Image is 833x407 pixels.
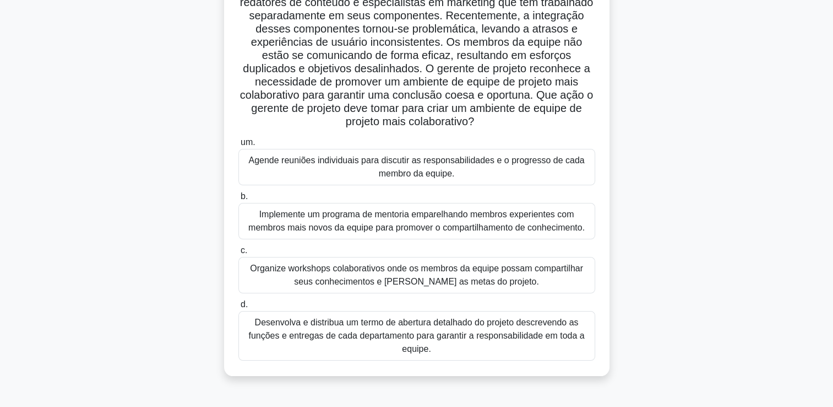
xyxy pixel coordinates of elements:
[241,245,247,255] span: c.
[238,203,595,239] div: Implemente um programa de mentoria emparelhando membros experientes com membros mais novos da equ...
[241,137,255,147] span: um.
[241,191,248,201] span: b.
[238,257,595,293] div: Organize workshops colaborativos onde os membros da equipe possam compartilhar seus conhecimentos...
[238,149,595,185] div: Agende reuniões individuais para discutir as responsabilidades e o progresso de cada membro da eq...
[241,299,248,309] span: d.
[238,311,595,361] div: Desenvolva e distribua um termo de abertura detalhado do projeto descrevendo as funções e entrega...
